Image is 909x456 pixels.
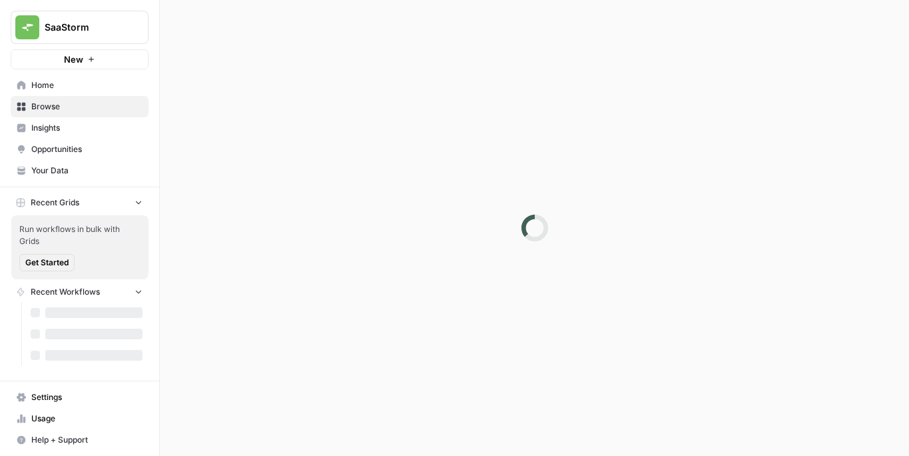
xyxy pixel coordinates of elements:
[31,101,143,113] span: Browse
[15,15,39,39] img: SaaStorm Logo
[31,165,143,177] span: Your Data
[31,79,143,91] span: Home
[19,223,141,247] span: Run workflows in bulk with Grids
[31,413,143,425] span: Usage
[11,282,149,302] button: Recent Workflows
[25,257,69,269] span: Get Started
[11,160,149,181] a: Your Data
[11,117,149,139] a: Insights
[31,122,143,134] span: Insights
[31,391,143,403] span: Settings
[31,434,143,446] span: Help + Support
[11,96,149,117] a: Browse
[31,197,79,209] span: Recent Grids
[19,254,75,271] button: Get Started
[64,53,83,66] span: New
[31,143,143,155] span: Opportunities
[31,286,100,298] span: Recent Workflows
[11,193,149,213] button: Recent Grids
[11,139,149,160] a: Opportunities
[11,408,149,429] a: Usage
[11,429,149,451] button: Help + Support
[11,49,149,69] button: New
[11,75,149,96] a: Home
[45,21,125,34] span: SaaStorm
[11,11,149,44] button: Workspace: SaaStorm
[11,387,149,408] a: Settings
